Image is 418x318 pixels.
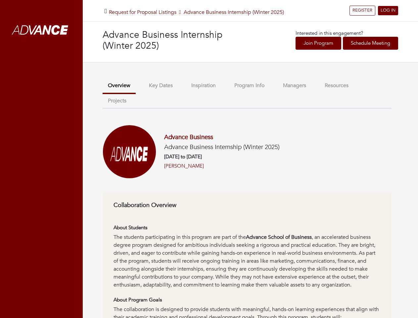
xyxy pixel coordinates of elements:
[164,133,213,141] a: Advance Business
[114,233,381,289] div: The students participating in this program are part of the , an accelerated business degree progr...
[164,143,280,151] h5: Advance Business Internship (Winter 2025)
[164,154,280,160] h6: [DATE] to [DATE]
[349,6,375,16] a: REGISTER
[109,9,176,16] a: Request for Proposal Listings
[114,202,381,209] h6: Collaboration Overview
[103,94,132,108] button: Projects
[246,234,312,241] strong: Advance School of Business
[114,297,381,303] h6: About Program Goals
[103,125,156,179] img: Screenshot%202025-01-03%20at%2011.33.57%E2%80%AFAM.png
[7,12,76,50] img: whiteAdvanceLogo.png
[343,37,398,50] a: Schedule Meeting
[278,79,311,93] button: Managers
[186,79,221,93] button: Inspiration
[103,29,251,52] h3: Advance Business Internship (Winter 2025)
[296,29,398,37] p: Interested in this engagement?
[109,9,284,16] h5: Advance Business Internship (Winter 2025)
[296,37,341,50] a: Join Program
[114,225,381,231] h6: About Students
[319,79,354,93] button: Resources
[378,6,398,15] a: LOG IN
[103,79,136,94] button: Overview
[164,162,204,170] a: [PERSON_NAME]
[229,79,270,93] button: Program Info
[144,79,178,93] button: Key Dates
